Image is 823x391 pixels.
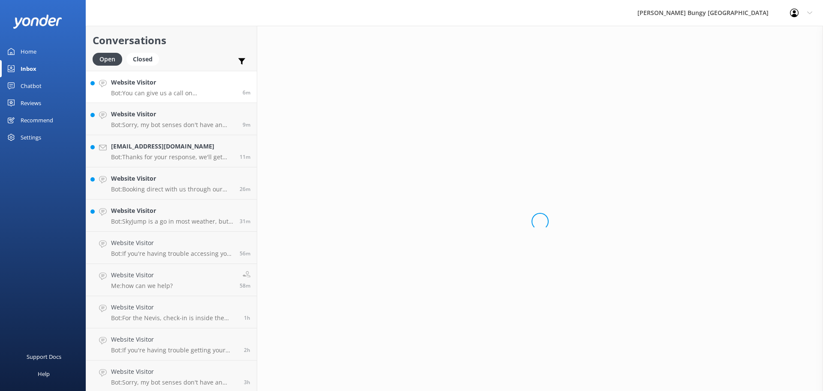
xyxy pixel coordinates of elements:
[27,348,61,365] div: Support Docs
[93,32,250,48] h2: Conversations
[126,54,163,64] a: Closed
[244,314,250,321] span: Sep 09 2025 01:42pm (UTC +12:00) Pacific/Auckland
[86,103,257,135] a: Website VisitorBot:Sorry, my bot senses don't have an answer for that, please try and rephrase yo...
[111,335,237,344] h4: Website Visitor
[111,109,236,119] h4: Website Visitor
[240,250,250,257] span: Sep 09 2025 02:31pm (UTC +12:00) Pacific/Auckland
[111,379,237,386] p: Bot: Sorry, my bot senses don't have an answer for that, please try and rephrase your question, I...
[111,367,237,376] h4: Website Visitor
[240,185,250,193] span: Sep 09 2025 03:00pm (UTC +12:00) Pacific/Auckland
[21,43,36,60] div: Home
[38,365,50,382] div: Help
[86,328,257,361] a: Website VisitorBot:If you're having trouble getting your photos or videos, shoot an email to [EMA...
[21,94,41,112] div: Reviews
[86,296,257,328] a: Website VisitorBot:For the Nevis, check-in is inside the [GEOGRAPHIC_DATA] at [STREET_ADDRESS]. M...
[21,77,42,94] div: Chatbot
[111,89,236,97] p: Bot: You can give us a call on [PHONE_NUMBER] or [PHONE_NUMBER] to chat with a crew member. Our o...
[111,238,233,248] h4: Website Visitor
[86,135,257,167] a: [EMAIL_ADDRESS][DOMAIN_NAME]Bot:Thanks for your response, we'll get back to you as soon as we can...
[111,153,233,161] p: Bot: Thanks for your response, we'll get back to you as soon as we can during opening hours.
[86,232,257,264] a: Website VisitorBot:If you're having trouble accessing your photos or videos, shoot an email to [E...
[111,314,237,322] p: Bot: For the Nevis, check-in is inside the [GEOGRAPHIC_DATA] at [STREET_ADDRESS]. Make sure to ch...
[21,129,41,146] div: Settings
[111,206,233,215] h4: Website Visitor
[240,218,250,225] span: Sep 09 2025 02:56pm (UTC +12:00) Pacific/Auckland
[111,78,236,87] h4: Website Visitor
[93,54,126,64] a: Open
[86,71,257,103] a: Website VisitorBot:You can give us a call on [PHONE_NUMBER] or [PHONE_NUMBER] to chat with a crew...
[111,218,233,225] p: Bot: SkyJump is a go in most weather, but if the wind's howling too much, we might have to hold o...
[93,53,122,66] div: Open
[86,264,257,296] a: Website VisitorMe:how can we help?58m
[111,250,233,258] p: Bot: If you're having trouble accessing your photos or videos, shoot an email to [EMAIL_ADDRESS][...
[126,53,159,66] div: Closed
[240,282,250,289] span: Sep 09 2025 02:29pm (UTC +12:00) Pacific/Auckland
[21,60,36,77] div: Inbox
[21,112,53,129] div: Recommend
[243,121,250,128] span: Sep 09 2025 03:18pm (UTC +12:00) Pacific/Auckland
[111,282,173,290] p: Me: how can we help?
[86,167,257,200] a: Website VisitorBot:Booking direct with us through our website always offers the best prices. Our ...
[86,200,257,232] a: Website VisitorBot:SkyJump is a go in most weather, but if the wind's howling too much, we might ...
[111,121,236,129] p: Bot: Sorry, my bot senses don't have an answer for that, please try and rephrase your question, I...
[111,174,233,183] h4: Website Visitor
[244,379,250,386] span: Sep 09 2025 12:18pm (UTC +12:00) Pacific/Auckland
[111,185,233,193] p: Bot: Booking direct with us through our website always offers the best prices. Our combos are the...
[111,303,237,312] h4: Website Visitor
[240,153,250,161] span: Sep 09 2025 03:16pm (UTC +12:00) Pacific/Auckland
[13,15,62,29] img: yonder-white-logo.png
[243,89,250,96] span: Sep 09 2025 03:21pm (UTC +12:00) Pacific/Auckland
[111,270,173,280] h4: Website Visitor
[111,346,237,354] p: Bot: If you're having trouble getting your photos or videos, shoot an email to [EMAIL_ADDRESS][DO...
[111,142,233,151] h4: [EMAIL_ADDRESS][DOMAIN_NAME]
[244,346,250,354] span: Sep 09 2025 12:29pm (UTC +12:00) Pacific/Auckland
